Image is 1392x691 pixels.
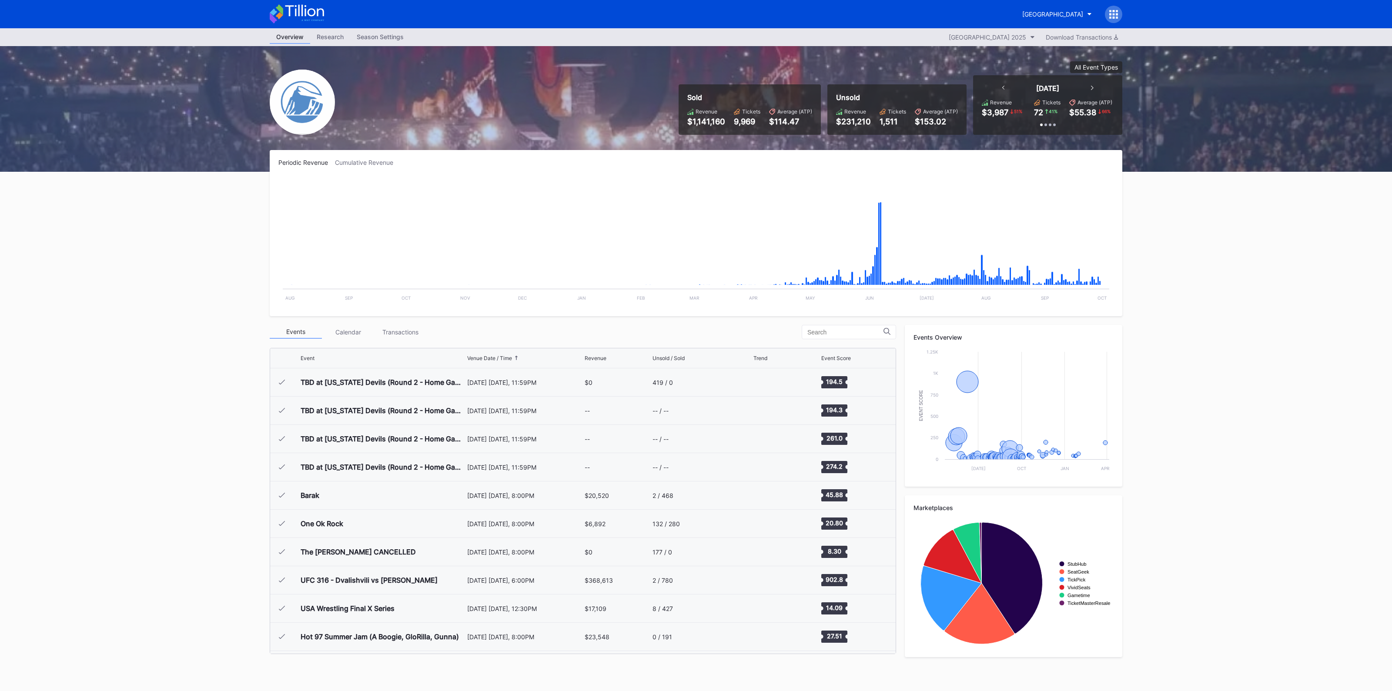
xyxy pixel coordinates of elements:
div: Tickets [1042,99,1061,106]
div: All Event Types [1074,63,1118,71]
svg: Chart title [278,177,1114,307]
div: Event Score [821,355,851,361]
div: Venue Date / Time [467,355,512,361]
div: $17,109 [585,605,606,612]
div: Unsold [836,93,958,102]
div: 9,969 [734,117,760,126]
div: [DATE] [1036,84,1059,93]
div: $3,987 [982,108,1008,117]
div: Barak [301,491,319,500]
text: Apr [749,295,758,300]
div: -- / -- [652,464,669,471]
text: 500 [930,414,938,419]
div: USA Wrestling Final X Series [301,604,395,613]
svg: Chart title [753,456,780,478]
div: 8 / 427 [652,605,673,612]
div: $1,141,160 [687,117,725,126]
div: Average (ATP) [777,108,812,115]
div: $55.38 [1069,108,1096,117]
text: 902.8 [826,576,843,583]
div: Sold [687,93,812,102]
text: VividSeats [1067,585,1091,590]
div: Season Settings [350,30,410,43]
svg: Chart title [913,518,1114,648]
div: Average (ATP) [923,108,958,115]
text: 27.51 [826,632,842,640]
text: 194.5 [826,378,843,385]
text: Jan [1061,466,1069,471]
div: Overview [270,30,310,44]
div: $6,892 [585,520,606,527]
div: Unsold / Sold [652,355,685,361]
div: One Ok Rock [301,519,343,528]
div: -- [585,464,590,471]
div: [DATE] [DATE], 8:00PM [467,548,582,556]
text: Nov [460,295,470,300]
svg: Chart title [753,541,780,563]
svg: Chart title [753,569,780,591]
div: 177 / 0 [652,548,672,556]
div: Hot 97 Summer Jam (A Boogie, GloRilla, Gunna) [301,632,459,641]
div: 419 / 0 [652,379,673,386]
a: Season Settings [350,30,410,44]
text: Event Score [919,390,924,421]
div: Revenue [585,355,606,361]
svg: Chart title [913,347,1114,478]
div: 41 % [1048,108,1058,115]
div: $20,520 [585,492,609,499]
button: Download Transactions [1041,31,1122,43]
div: -- [585,407,590,414]
text: Sep [345,295,353,300]
div: Revenue [990,99,1012,106]
div: Calendar [322,325,374,339]
div: Tickets [742,108,760,115]
div: -- [585,435,590,443]
div: $23,548 [585,633,609,641]
text: Jan [577,295,586,300]
div: [DATE] [DATE], 8:00PM [467,492,582,499]
div: $114.47 [769,117,812,126]
div: 0 / 191 [652,633,672,641]
text: Jun [865,295,874,300]
div: [DATE] [DATE], 12:30PM [467,605,582,612]
text: [DATE] [920,295,934,300]
text: Aug [981,295,990,300]
div: Download Transactions [1046,33,1118,41]
div: [DATE] [DATE], 8:00PM [467,520,582,527]
div: $0 [585,379,592,386]
div: UFC 316 - Dvalishvili vs [PERSON_NAME] [301,576,438,584]
div: Marketplaces [913,504,1114,511]
text: Oct [1098,295,1107,300]
text: Oct [1017,466,1026,471]
div: Revenue [844,108,866,115]
svg: Chart title [753,626,780,648]
text: 261.0 [826,434,842,442]
text: 1.25k [927,349,938,354]
text: Oct [402,295,411,300]
div: TBD at [US_STATE] Devils (Round 2 - Home Game 3) (Date TBD) (If Necessary) [301,434,465,443]
div: $0 [585,548,592,556]
div: $153.02 [915,117,958,126]
text: Dec [518,295,527,300]
div: [DATE] [DATE], 11:59PM [467,379,582,386]
div: -- / -- [652,407,669,414]
button: All Event Types [1070,61,1122,73]
text: Sep [1041,295,1049,300]
text: TicketMasterResale [1067,601,1110,606]
div: Trend [753,355,767,361]
a: Research [310,30,350,44]
svg: Chart title [753,428,780,450]
div: $368,613 [585,577,613,584]
div: [DATE] [DATE], 8:00PM [467,633,582,641]
div: [GEOGRAPHIC_DATA] 2025 [949,33,1026,41]
text: 20.80 [826,519,843,527]
div: Research [310,30,350,43]
div: [DATE] [DATE], 11:59PM [467,407,582,414]
div: TBD at [US_STATE] Devils (Round 2 - Home Game 4) (Date TBD) (If Necessary) [301,463,465,471]
text: Feb [637,295,645,300]
svg: Chart title [753,484,780,506]
div: [GEOGRAPHIC_DATA] [1022,10,1083,18]
div: Cumulative Revenue [335,159,400,166]
text: 274.2 [826,463,843,470]
input: Search [807,329,883,336]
